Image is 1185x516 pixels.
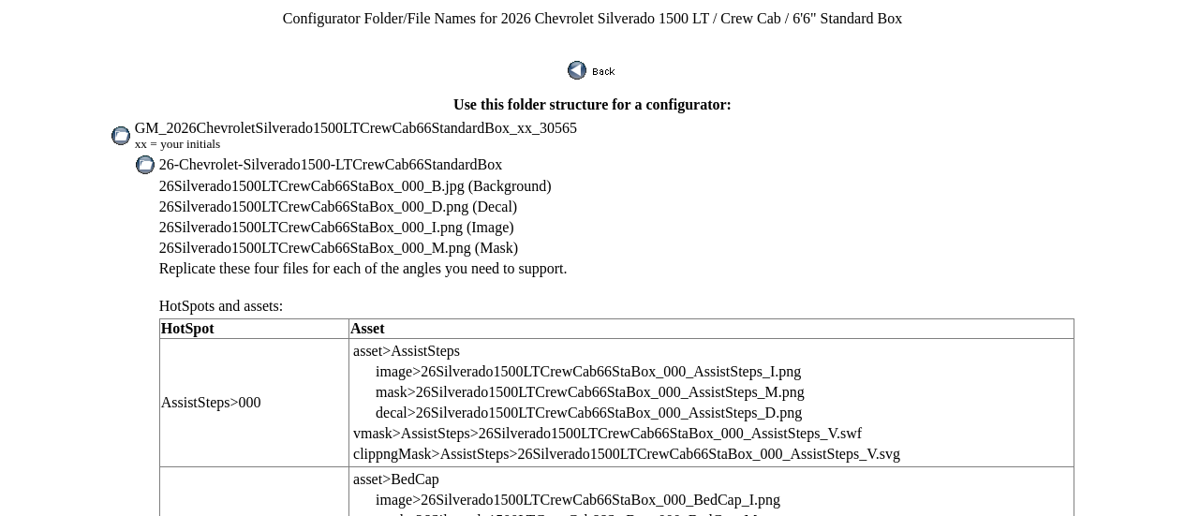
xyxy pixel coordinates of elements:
td: HotSpot [159,319,348,339]
span: clippngMask>AssistSteps>26Silverado1500LTCrewCab66StaBox_000_AssistSteps [353,446,859,462]
td: mask> _M.png [375,383,901,402]
td: Configurator Folder/File Names for 2026 Chevrolet Silverado 1500 LT / Crew Cab / 6'6" Standard Box [107,9,1079,28]
td: image> _I.png [375,362,901,381]
td: _V.swf [352,424,901,443]
small: xx = your initials [135,137,221,151]
span: GM_2026ChevroletSilverado1500LTCrewCab66StandardBox_xx_30565 [135,120,577,136]
span: AssistSteps>000 [161,394,261,410]
img: glyphfolder.gif [135,155,156,174]
span: vmask>AssistSteps>26Silverado1500LTCrewCab66StaBox_000_AssistSteps [353,425,820,441]
span: asset>AssistSteps [353,343,460,359]
td: HotSpots and assets: [158,280,1076,316]
span: 26-Chevrolet-Silverado1500-LTCrewCab66StandardBox [159,156,502,172]
span: 26Silverado1500LTCrewCab66StaBox_000_M.png (Mask) [159,240,518,256]
img: glyphfolder.gif [111,126,131,145]
span: 26Silverado1500LTCrewCab66StaBox_000_D.png (Decal) [159,199,517,214]
td: Asset [349,319,1074,339]
td: decal> _D.png [375,404,901,422]
td: Replicate these four files for each of the angles you need to support. [158,259,1076,278]
span: 26Silverado1500LTCrewCab66StaBox_000_BedCap [421,492,742,508]
td: _V.svg [352,445,901,464]
span: 26Silverado1500LTCrewCab66StaBox_000_AssistSteps [416,384,758,400]
span: 26Silverado1500LTCrewCab66StaBox_000_I.png (Image) [159,219,514,235]
span: 26Silverado1500LTCrewCab66StaBox_000_B.jpg (Background) [159,178,552,194]
img: back.gif [568,61,618,80]
b: Use this folder structure for a configurator: [453,96,732,112]
span: asset>BedCap [353,471,439,487]
span: 26Silverado1500LTCrewCab66StaBox_000_AssistSteps [421,363,763,379]
span: 26Silverado1500LTCrewCab66StaBox_000_AssistSteps [416,405,758,420]
td: image> _I.png [375,491,859,509]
